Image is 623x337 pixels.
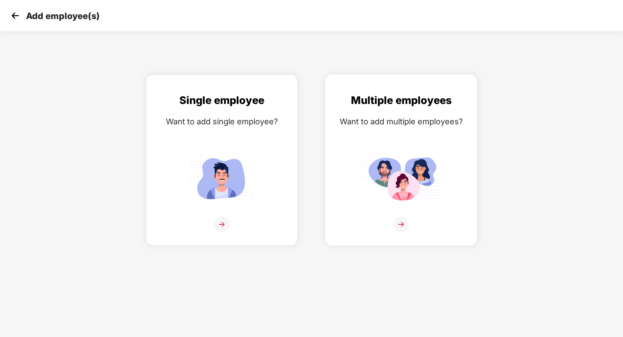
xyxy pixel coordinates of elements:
[362,151,440,205] img: svg+xml;base64,PHN2ZyB4bWxucz0iaHR0cDovL3d3dy53My5vcmcvMjAwMC9zdmciIGlkPSJNdWx0aXBsZV9lbXBsb3llZS...
[393,217,409,232] img: svg+xml;base64,PHN2ZyB4bWxucz0iaHR0cDovL3d3dy53My5vcmcvMjAwMC9zdmciIHdpZHRoPSIzNiIgaGVpZ2h0PSIzNi...
[214,217,230,232] img: svg+xml;base64,PHN2ZyB4bWxucz0iaHR0cDovL3d3dy53My5vcmcvMjAwMC9zdmciIHdpZHRoPSIzNiIgaGVpZ2h0PSIzNi...
[9,9,22,22] img: svg+xml;base64,PHN2ZyB4bWxucz0iaHR0cDovL3d3dy53My5vcmcvMjAwMC9zdmciIHdpZHRoPSIzMCIgaGVpZ2h0PSIzMC...
[26,11,100,21] p: Add employee(s)
[334,92,468,109] div: Multiple employees
[155,115,289,128] div: Want to add single employee?
[183,151,261,205] img: svg+xml;base64,PHN2ZyB4bWxucz0iaHR0cDovL3d3dy53My5vcmcvMjAwMC9zdmciIGlkPSJTaW5nbGVfZW1wbG95ZWUiIH...
[334,115,468,128] div: Want to add multiple employees?
[155,92,289,109] div: Single employee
